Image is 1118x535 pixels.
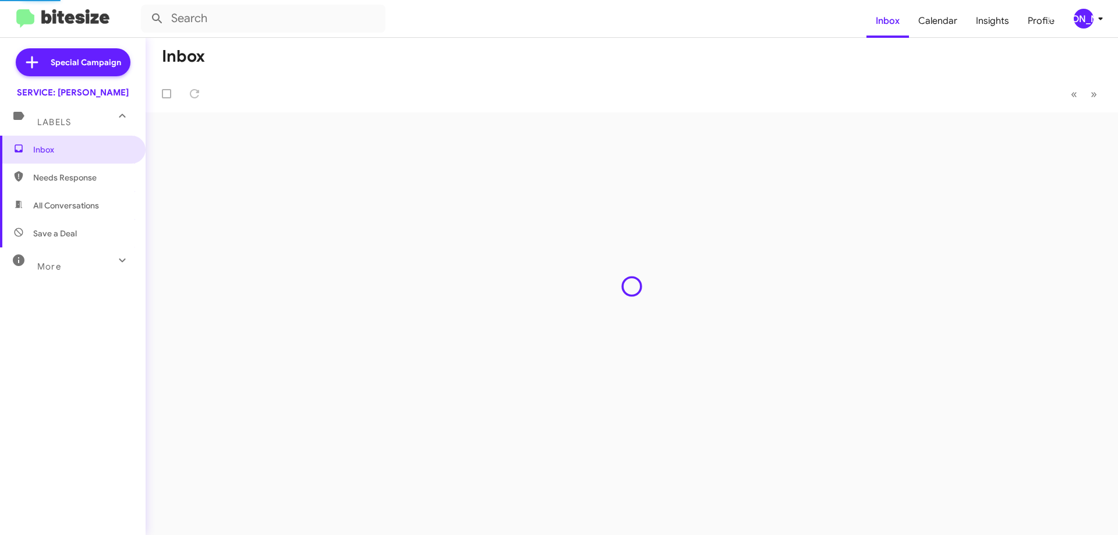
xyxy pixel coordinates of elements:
button: Next [1084,82,1104,106]
a: Profile [1018,4,1064,38]
span: More [37,261,61,272]
a: Calendar [909,4,967,38]
button: [PERSON_NAME] [1064,9,1105,29]
span: Needs Response [33,172,132,183]
div: [PERSON_NAME] [1074,9,1094,29]
span: Inbox [33,144,132,155]
span: All Conversations [33,200,99,211]
a: Inbox [866,4,909,38]
input: Search [141,5,385,33]
span: Save a Deal [33,228,77,239]
span: Special Campaign [51,56,121,68]
button: Previous [1064,82,1084,106]
h1: Inbox [162,47,205,66]
a: Insights [967,4,1018,38]
span: » [1091,87,1097,101]
span: « [1071,87,1077,101]
span: Labels [37,117,71,127]
nav: Page navigation example [1064,82,1104,106]
div: SERVICE: [PERSON_NAME] [17,87,129,98]
a: Special Campaign [16,48,130,76]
